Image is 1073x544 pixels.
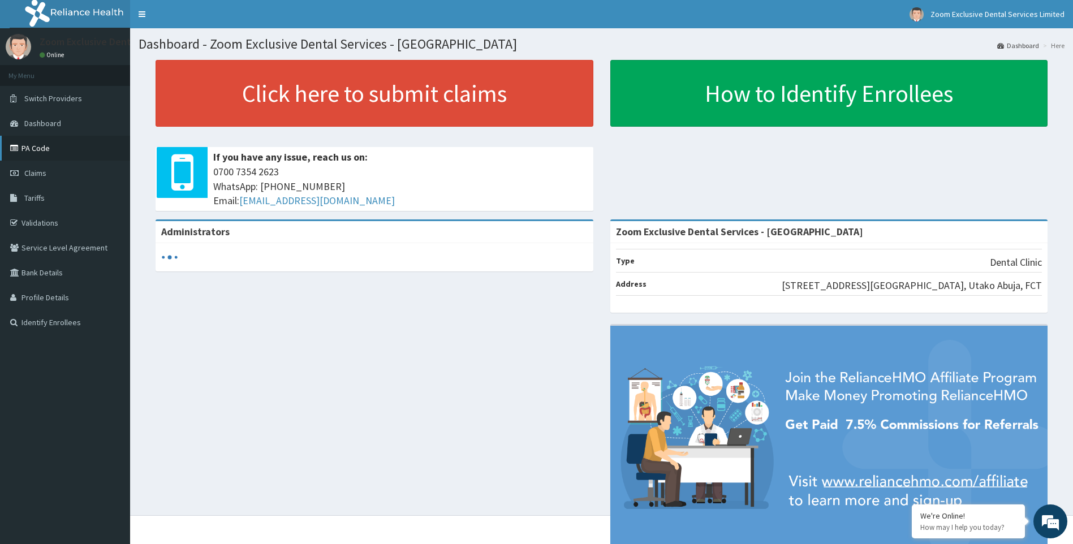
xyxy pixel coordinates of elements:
[6,34,31,59] img: User Image
[24,193,45,203] span: Tariffs
[24,93,82,103] span: Switch Providers
[930,9,1065,19] span: Zoom Exclusive Dental Services Limited
[910,7,924,21] img: User Image
[40,51,67,59] a: Online
[213,165,588,208] span: 0700 7354 2623 WhatsApp: [PHONE_NUMBER] Email:
[616,279,647,289] b: Address
[156,60,593,127] a: Click here to submit claims
[24,168,46,178] span: Claims
[997,41,1039,50] a: Dashboard
[239,194,395,207] a: [EMAIL_ADDRESS][DOMAIN_NAME]
[24,118,61,128] span: Dashboard
[610,60,1048,127] a: How to Identify Enrollees
[920,511,1016,521] div: We're Online!
[616,256,635,266] b: Type
[782,278,1042,293] p: [STREET_ADDRESS][GEOGRAPHIC_DATA], Utako Abuja, FCT
[40,37,214,47] p: Zoom Exclusive Dental Services Limited
[990,255,1042,270] p: Dental Clinic
[161,225,230,238] b: Administrators
[616,225,863,238] strong: Zoom Exclusive Dental Services - [GEOGRAPHIC_DATA]
[920,523,1016,532] p: How may I help you today?
[139,37,1065,51] h1: Dashboard - Zoom Exclusive Dental Services - [GEOGRAPHIC_DATA]
[161,249,178,266] svg: audio-loading
[1040,41,1065,50] li: Here
[213,150,368,163] b: If you have any issue, reach us on:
